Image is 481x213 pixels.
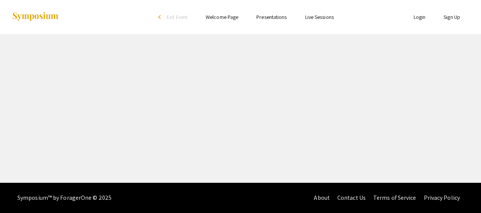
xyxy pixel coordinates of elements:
[256,14,287,20] a: Presentations
[337,194,366,202] a: Contact Us
[444,14,460,20] a: Sign Up
[167,14,188,20] span: Exit Event
[12,12,59,22] img: Symposium by ForagerOne
[17,183,112,213] div: Symposium™ by ForagerOne © 2025
[414,14,426,20] a: Login
[424,194,460,202] a: Privacy Policy
[158,15,163,19] div: arrow_back_ios
[373,194,416,202] a: Terms of Service
[305,14,334,20] a: Live Sessions
[206,14,238,20] a: Welcome Page
[314,194,330,202] a: About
